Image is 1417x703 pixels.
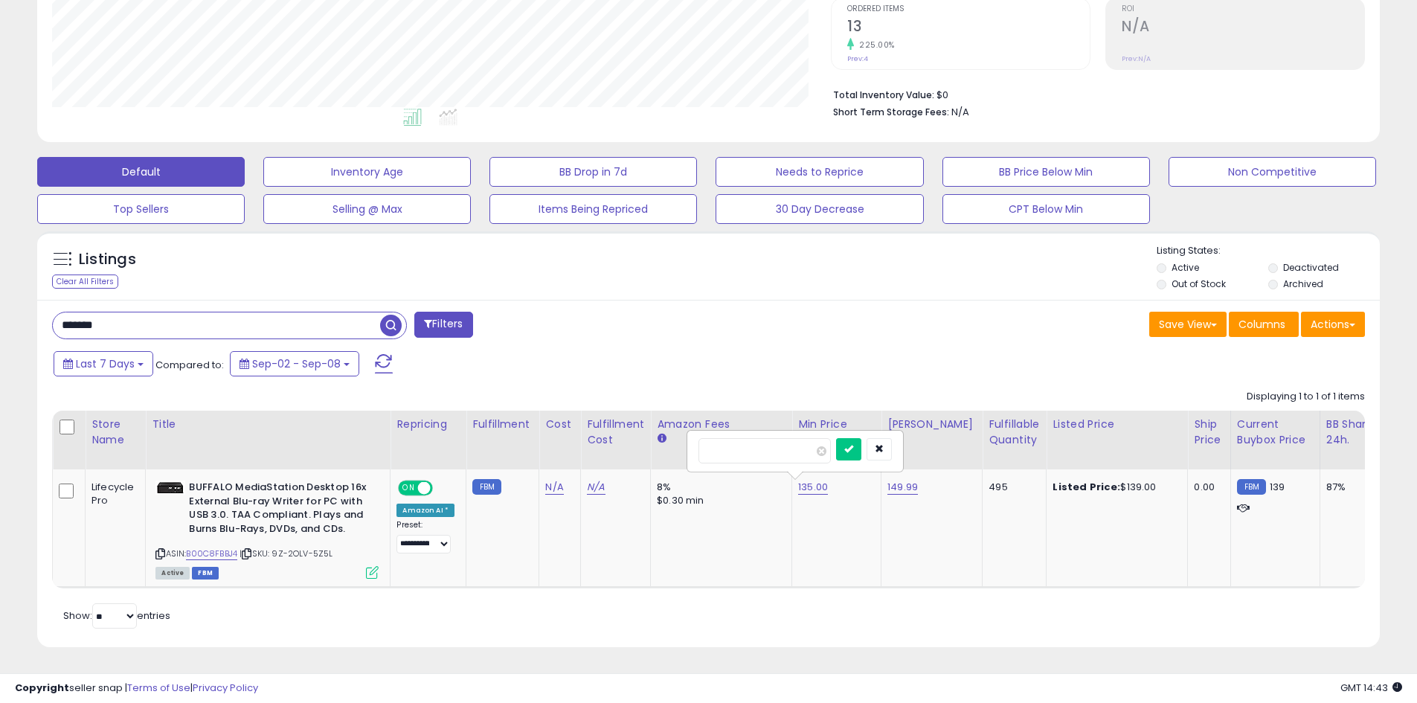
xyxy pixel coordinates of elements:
span: FBM [192,567,219,580]
button: Selling @ Max [263,194,471,224]
small: 225.00% [854,39,895,51]
b: Total Inventory Value: [833,89,934,101]
small: Amazon Fees. [657,432,666,446]
h2: 13 [847,18,1090,38]
a: N/A [545,480,563,495]
div: [PERSON_NAME] [887,417,976,432]
img: 31B7p+BaygL._SL40_.jpg [155,481,185,495]
li: $0 [833,85,1354,103]
div: Store Name [91,417,139,448]
div: seller snap | | [15,681,258,696]
div: Fulfillment Cost [587,417,644,448]
a: B00C8FBBJ4 [186,548,237,560]
div: Displaying 1 to 1 of 1 items [1247,390,1365,404]
div: Fulfillable Quantity [989,417,1040,448]
div: 0.00 [1194,481,1218,494]
span: All listings currently available for purchase on Amazon [155,567,190,580]
button: Sep-02 - Sep-08 [230,351,359,376]
div: BB Share 24h. [1326,417,1381,448]
b: Listed Price: [1053,480,1120,494]
small: FBM [472,479,501,495]
strong: Copyright [15,681,69,695]
a: 135.00 [798,480,828,495]
div: Fulfillment [472,417,533,432]
div: Current Buybox Price [1237,417,1314,448]
span: OFF [431,482,454,495]
label: Archived [1283,277,1323,290]
a: Terms of Use [127,681,190,695]
small: FBM [1237,479,1266,495]
h2: N/A [1122,18,1364,38]
div: Title [152,417,384,432]
div: 8% [657,481,780,494]
button: Inventory Age [263,157,471,187]
div: Clear All Filters [52,275,118,289]
span: 139 [1270,480,1285,494]
label: Active [1172,261,1199,274]
div: Ship Price [1194,417,1224,448]
button: Actions [1301,312,1365,337]
a: Privacy Policy [193,681,258,695]
b: Short Term Storage Fees: [833,106,949,118]
div: Min Price [798,417,875,432]
button: 30 Day Decrease [716,194,923,224]
span: 2025-09-16 14:43 GMT [1340,681,1402,695]
span: Ordered Items [847,5,1090,13]
div: Listed Price [1053,417,1181,432]
div: $139.00 [1053,481,1176,494]
p: Listing States: [1157,244,1380,258]
label: Deactivated [1283,261,1339,274]
a: 149.99 [887,480,918,495]
button: BB Drop in 7d [489,157,697,187]
div: $0.30 min [657,494,780,507]
button: Non Competitive [1169,157,1376,187]
small: Prev: N/A [1122,54,1151,63]
span: | SKU: 9Z-2OLV-5Z5L [240,548,332,559]
button: Items Being Repriced [489,194,697,224]
div: 495 [989,481,1035,494]
span: Show: entries [63,609,170,623]
b: BUFFALO MediaStation Desktop 16x External Blu-ray Writer for PC with USB 3.0. TAA Compliant. Play... [189,481,370,539]
span: ON [400,482,419,495]
label: Out of Stock [1172,277,1226,290]
div: 87% [1326,481,1375,494]
span: Last 7 Days [76,356,135,371]
small: Prev: 4 [847,54,868,63]
button: Default [37,157,245,187]
span: ROI [1122,5,1364,13]
div: Lifecycle Pro [91,481,134,507]
div: Cost [545,417,574,432]
button: CPT Below Min [942,194,1150,224]
button: Needs to Reprice [716,157,923,187]
div: ASIN: [155,481,379,577]
div: Amazon Fees [657,417,785,432]
a: N/A [587,480,605,495]
button: Last 7 Days [54,351,153,376]
button: Top Sellers [37,194,245,224]
div: Amazon AI * [396,504,454,517]
h5: Listings [79,249,136,270]
button: BB Price Below Min [942,157,1150,187]
button: Filters [414,312,472,338]
button: Save View [1149,312,1227,337]
div: Repricing [396,417,460,432]
span: Compared to: [155,358,224,372]
span: Columns [1238,317,1285,332]
button: Columns [1229,312,1299,337]
span: Sep-02 - Sep-08 [252,356,341,371]
span: N/A [951,105,969,119]
div: Preset: [396,520,454,553]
